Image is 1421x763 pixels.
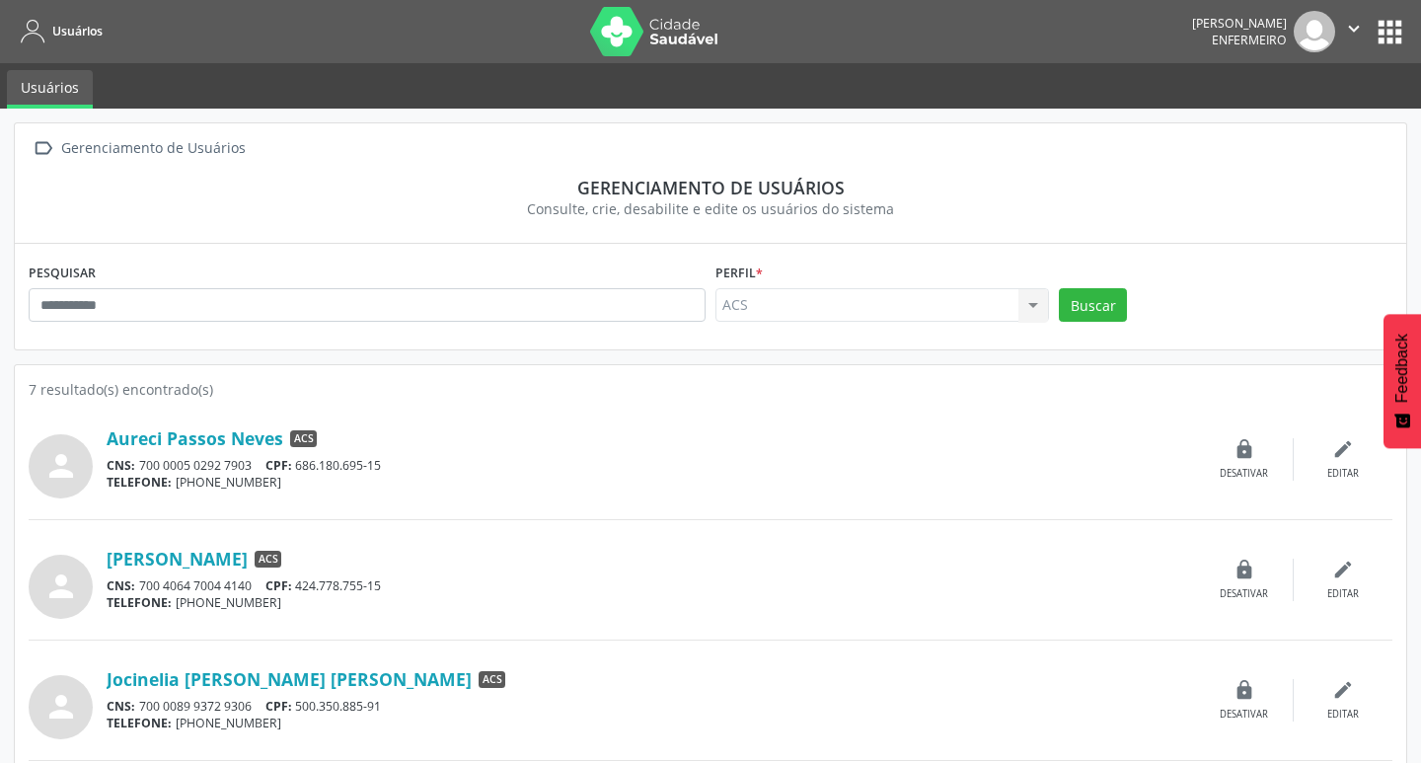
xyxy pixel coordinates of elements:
div: [PERSON_NAME] [1192,15,1287,32]
span: TELEFONE: [107,594,172,611]
i: edit [1332,679,1354,701]
span: CNS: [107,457,135,474]
button:  [1335,11,1373,52]
div: Gerenciamento de usuários [42,177,1379,198]
button: Feedback - Mostrar pesquisa [1384,314,1421,448]
a: Usuários [14,15,103,47]
i:  [1343,18,1365,39]
span: Usuários [52,23,103,39]
i: edit [1332,559,1354,580]
span: CPF: [265,577,292,594]
button: apps [1373,15,1407,49]
span: TELEFONE: [107,474,172,491]
i:  [29,134,57,163]
div: 700 4064 7004 4140 424.778.755-15 [107,577,1195,594]
span: ACS [255,551,281,569]
div: 700 0005 0292 7903 686.180.695-15 [107,457,1195,474]
a: Usuários [7,70,93,109]
span: CNS: [107,577,135,594]
div: [PHONE_NUMBER] [107,715,1195,731]
div: Editar [1327,708,1359,722]
i: person [43,569,79,604]
i: edit [1332,438,1354,460]
div: Editar [1327,587,1359,601]
div: Desativar [1220,587,1268,601]
button: Buscar [1059,288,1127,322]
span: ACS [290,430,317,448]
div: Desativar [1220,467,1268,481]
i: lock [1234,559,1255,580]
div: [PHONE_NUMBER] [107,474,1195,491]
a: Jocinelia [PERSON_NAME] [PERSON_NAME] [107,668,472,690]
div: [PHONE_NUMBER] [107,594,1195,611]
div: 7 resultado(s) encontrado(s) [29,379,1392,400]
div: Consulte, crie, desabilite e edite os usuários do sistema [42,198,1379,219]
a: [PERSON_NAME] [107,548,248,570]
div: Gerenciamento de Usuários [57,134,249,163]
div: Desativar [1220,708,1268,722]
img: img [1294,11,1335,52]
a:  Gerenciamento de Usuários [29,134,249,163]
span: CNS: [107,698,135,715]
div: 700 0089 9372 9306 500.350.885-91 [107,698,1195,715]
i: person [43,448,79,484]
div: Editar [1327,467,1359,481]
a: Aureci Passos Neves [107,427,283,449]
span: CPF: [265,457,292,474]
span: CPF: [265,698,292,715]
i: lock [1234,438,1255,460]
span: TELEFONE: [107,715,172,731]
label: PESQUISAR [29,258,96,288]
label: Perfil [715,258,763,288]
span: Feedback [1393,334,1411,403]
span: Enfermeiro [1212,32,1287,48]
span: ACS [479,671,505,689]
i: lock [1234,679,1255,701]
